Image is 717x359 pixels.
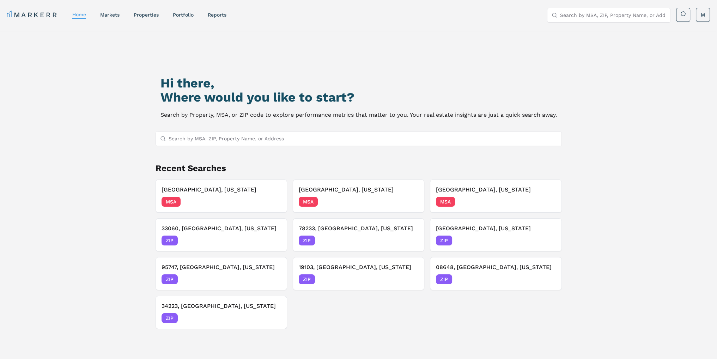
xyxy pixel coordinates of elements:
p: Search by Property, MSA, or ZIP code to explore performance metrics that matter to you. Your real... [160,110,557,120]
button: Remove Peoria, Arizona[GEOGRAPHIC_DATA], [US_STATE]MSA[DATE] [156,179,287,213]
h3: 08648, [GEOGRAPHIC_DATA], [US_STATE] [436,263,555,272]
button: Remove 34223, Englewood, Florida34223, [GEOGRAPHIC_DATA], [US_STATE]ZIP[DATE] [156,296,287,329]
h3: [GEOGRAPHIC_DATA], [US_STATE] [436,185,555,194]
input: Search by MSA, ZIP, Property Name, or Address [169,132,557,146]
a: markets [100,12,120,18]
span: MSA [436,197,455,207]
button: Remove 08648, Lawrenceville, New Jersey08648, [GEOGRAPHIC_DATA], [US_STATE]ZIP[DATE] [430,257,561,290]
span: [DATE] [402,198,418,205]
span: [DATE] [402,276,418,283]
a: home [72,12,86,17]
h3: 33060, [GEOGRAPHIC_DATA], [US_STATE] [162,224,281,233]
span: ZIP [162,274,178,284]
h2: Recent Searches [156,163,562,174]
span: 08/25/2025 [253,237,281,244]
span: [DATE] [265,315,281,322]
span: M [701,11,705,18]
button: Remove Elk Grove Village, Illinois[GEOGRAPHIC_DATA], [US_STATE]MSA08/25/2025 [430,179,561,213]
span: [DATE] [540,237,556,244]
span: [DATE] [265,276,281,283]
h3: 95747, [GEOGRAPHIC_DATA], [US_STATE] [162,263,281,272]
span: MSA [162,197,181,207]
span: MSA [299,197,318,207]
span: [DATE] [265,198,281,205]
button: Remove 19103, Philadelphia, Pennsylvania19103, [GEOGRAPHIC_DATA], [US_STATE]ZIP[DATE] [293,257,424,290]
h2: Where would you like to start? [160,90,557,104]
h3: 78233, [GEOGRAPHIC_DATA], [US_STATE] [299,224,418,233]
span: ZIP [162,313,178,323]
button: Remove 78233, San Antonio, Texas78233, [GEOGRAPHIC_DATA], [US_STATE]ZIP[DATE] [293,218,424,251]
span: ZIP [299,236,315,245]
h3: [GEOGRAPHIC_DATA], [US_STATE] [436,224,555,233]
span: 08/25/2025 [528,198,556,205]
a: Portfolio [173,12,194,18]
span: [DATE] [540,276,556,283]
span: ZIP [436,274,452,284]
button: Remove Orlando, Florida[GEOGRAPHIC_DATA], [US_STATE]MSA[DATE] [293,179,424,213]
a: MARKERR [7,10,58,20]
button: Remove 33060, Pompano Beach, Florida33060, [GEOGRAPHIC_DATA], [US_STATE]ZIP08/25/2025 [156,218,287,251]
span: ZIP [436,236,452,245]
h3: [GEOGRAPHIC_DATA], [US_STATE] [162,185,281,194]
button: Remove 95747, Roseville, California95747, [GEOGRAPHIC_DATA], [US_STATE]ZIP[DATE] [156,257,287,290]
a: reports [208,12,226,18]
span: ZIP [162,236,178,245]
input: Search by MSA, ZIP, Property Name, or Address [560,8,666,22]
h3: [GEOGRAPHIC_DATA], [US_STATE] [299,185,418,194]
button: Remove 78223, San Antonio, Texas[GEOGRAPHIC_DATA], [US_STATE]ZIP[DATE] [430,218,561,251]
button: M [696,8,710,22]
h1: Hi there, [160,76,557,90]
span: ZIP [299,274,315,284]
a: properties [134,12,159,18]
span: [DATE] [402,237,418,244]
h3: 34223, [GEOGRAPHIC_DATA], [US_STATE] [162,302,281,310]
h3: 19103, [GEOGRAPHIC_DATA], [US_STATE] [299,263,418,272]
